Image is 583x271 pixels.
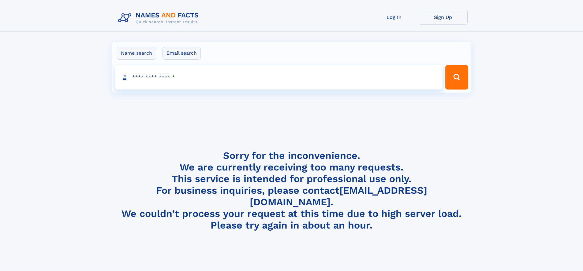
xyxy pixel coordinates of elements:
[445,65,468,90] button: Search Button
[163,47,201,60] label: Email search
[115,65,443,90] input: search input
[370,10,419,25] a: Log In
[116,150,468,231] h4: Sorry for the inconvenience. We are currently receiving too many requests. This service is intend...
[117,47,156,60] label: Name search
[116,10,204,26] img: Logo Names and Facts
[419,10,468,25] a: Sign Up
[250,185,427,208] a: [EMAIL_ADDRESS][DOMAIN_NAME]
